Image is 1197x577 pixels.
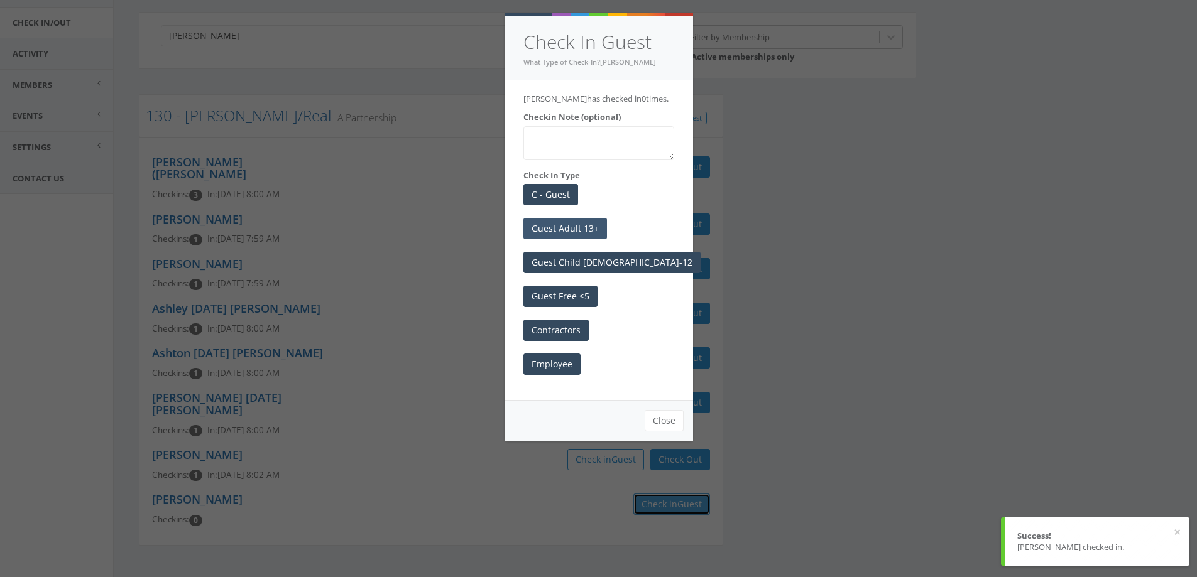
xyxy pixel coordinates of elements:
[523,286,598,307] button: Guest Free <5
[523,93,674,105] p: [PERSON_NAME] has checked in times.
[523,184,578,205] button: C - Guest
[642,93,646,104] span: 0
[523,57,656,67] small: What Type of Check-In?[PERSON_NAME]
[523,170,580,181] label: Check In Type
[1017,530,1177,542] div: Success!
[1017,541,1177,553] div: [PERSON_NAME] checked in.
[523,29,674,56] h4: Check In Guest
[523,320,589,341] button: Contractors
[1174,526,1181,539] button: ×
[645,410,684,431] button: Close
[523,252,701,273] button: Guest Child [DEMOGRAPHIC_DATA]-12
[523,353,581,375] button: Employee
[523,111,621,123] label: Checkin Note (optional)
[523,218,607,239] button: Guest Adult 13+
